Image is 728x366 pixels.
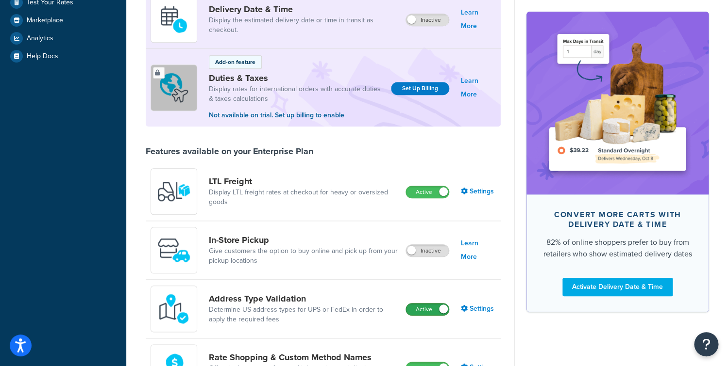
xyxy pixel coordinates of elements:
[406,245,449,256] label: Inactive
[27,52,58,61] span: Help Docs
[209,293,398,304] a: Address Type Validation
[157,175,191,208] img: y79ZsPf0fXUFUhFXDzUgf+ktZg5F2+ohG75+v3d2s1D9TjoU8PiyCIluIjV41seZevKCRuEjTPPOKHJsQcmKCXGdfprl3L4q7...
[209,110,383,121] p: Not available on trial. Set up billing to enable
[209,246,398,266] a: Give customers the option to buy online and pick up from your pickup locations
[406,14,449,26] label: Inactive
[461,302,496,316] a: Settings
[209,176,398,187] a: LTL Freight
[209,235,398,245] a: In-Store Pickup
[461,237,496,264] a: Learn More
[209,305,398,324] a: Determine US address types for UPS or FedEx in order to apply the required fees
[209,188,398,207] a: Display LTL freight rates at checkout for heavy or oversized goods
[461,6,496,33] a: Learn More
[694,332,718,356] button: Open Resource Center
[27,16,63,25] span: Marketplace
[542,209,693,229] div: Convert more carts with delivery date & time
[215,58,255,66] p: Add-on feature
[209,73,383,83] a: Duties & Taxes
[542,236,693,259] div: 82% of online shoppers prefer to buy from retailers who show estimated delivery dates
[157,292,191,326] img: kIG8fy0lQAAAABJRU5ErkJggg==
[209,84,383,104] a: Display rates for international orders with accurate duties & taxes calculations
[157,233,191,267] img: wfgcfpwTIucLEAAAAASUVORK5CYII=
[209,4,398,15] a: Delivery Date & Time
[209,352,398,363] a: Rate Shopping & Custom Method Names
[406,186,449,198] label: Active
[7,30,119,47] a: Analytics
[146,146,313,157] div: Features available on your Enterprise Plan
[461,74,496,101] a: Learn More
[27,34,53,43] span: Analytics
[406,303,449,315] label: Active
[541,26,694,179] img: feature-image-ddt-36eae7f7280da8017bfb280eaccd9c446f90b1fe08728e4019434db127062ab4.png
[7,12,119,29] a: Marketplace
[209,16,398,35] a: Display the estimated delivery date or time in transit as checkout.
[157,2,191,36] img: gfkeb5ejjkALwAAAABJRU5ErkJggg==
[391,82,449,95] a: Set Up Billing
[461,185,496,198] a: Settings
[562,277,673,296] a: Activate Delivery Date & Time
[7,48,119,65] a: Help Docs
